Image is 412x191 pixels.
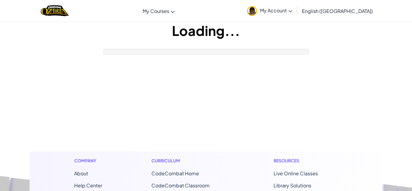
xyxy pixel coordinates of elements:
a: Live Online Classes [274,170,318,177]
span: English ([GEOGRAPHIC_DATA]) [302,8,373,14]
a: English ([GEOGRAPHIC_DATA]) [299,3,376,19]
h1: Curriculum [151,158,224,164]
h1: Company [74,158,102,164]
img: avatar [247,6,257,16]
a: About [74,170,88,177]
a: My Courses [140,3,178,19]
span: My Courses [143,8,169,14]
a: CodeCombat Classroom [151,182,210,189]
span: My Account [260,7,292,14]
a: My Account [244,1,295,20]
a: Library Solutions [274,182,311,189]
a: Help Center [74,182,102,189]
img: Home [41,5,69,17]
h1: Resources [274,158,338,164]
a: Ozaria by CodeCombat logo [41,5,69,17]
span: CodeCombat Home [151,170,199,177]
